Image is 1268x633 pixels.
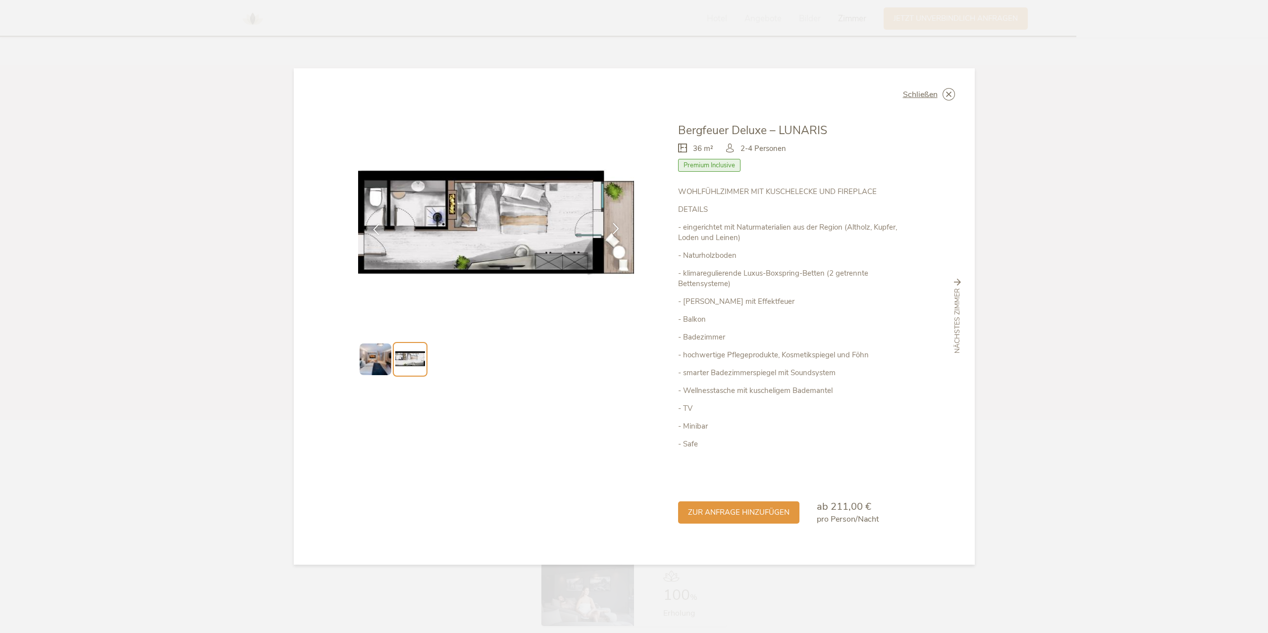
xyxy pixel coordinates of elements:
p: - TV [678,403,910,414]
img: Preview [395,344,425,374]
span: Premium Inclusive [678,159,740,172]
p: - smarter Badezimmerspiegel mit Soundsystem [678,368,910,378]
p: - klimaregulierende Luxus-Boxspring-Betten (2 getrennte Bettensysteme) [678,268,910,289]
img: Preview [360,343,391,375]
span: 2-4 Personen [740,144,786,154]
span: Schließen [903,91,938,98]
p: - hochwertige Pflegeprodukte, Kosmetikspiegel und Föhn [678,350,910,360]
p: WOHLFÜHLZIMMER MIT KUSCHELECKE UND FIREPLACE [678,187,910,197]
img: Bergfeuer Deluxe – LUNARIS [358,123,634,330]
p: - eingerichtet mit Naturmaterialien aus der Region (Altholz, Kupfer, Loden und Leinen) [678,222,910,243]
p: - Wellnesstasche mit kuscheligem Bademantel [678,386,910,396]
p: DETAILS [678,204,910,215]
p: - Balkon [678,314,910,325]
p: - [PERSON_NAME] mit Effektfeuer [678,296,910,307]
p: - Naturholzboden [678,250,910,261]
span: 36 m² [693,144,713,154]
p: - Badezimmer [678,332,910,342]
span: Bergfeuer Deluxe – LUNARIS [678,123,827,138]
span: nächstes Zimmer [952,289,962,354]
